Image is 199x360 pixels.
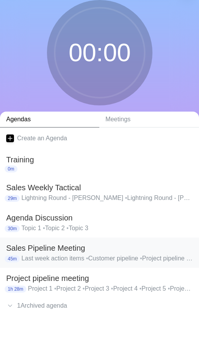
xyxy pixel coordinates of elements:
h2: Sales Weekly Tactical [6,182,193,193]
span: • [54,285,57,292]
p: Lightning Round - [PERSON_NAME] Lightning Round - [PERSON_NAME] Lightning Round - Matt Lightning ... [21,193,193,203]
span: • [140,255,142,262]
p: 30m [5,225,20,232]
p: Last week action items Customer pipeline Project pipeline Deal pipeline Sales update [21,254,193,263]
span: • [86,255,88,262]
h2: Project pipeline meeting [6,272,193,284]
p: 1h 28m [5,286,26,293]
h2: Agenda Discussion [6,212,193,224]
p: 29m [5,195,20,202]
span: • [83,285,85,292]
h2: Sales Pipeline Meeting [6,242,193,254]
span: • [111,285,113,292]
span: • [139,285,142,292]
p: Project 1 Project 2 Project 3 Project 4 Project 5 Project 6 Project 7 Project 8 Project 9 Project... [28,284,193,293]
p: 45m [5,255,20,262]
span: • [43,225,45,231]
p: Topic 1 Topic 2 Topic 3 [21,224,193,233]
p: 0m [5,165,17,172]
a: Meetings [99,112,199,127]
span: • [66,225,69,231]
h2: Training [6,154,193,165]
span: • [125,195,127,201]
span: • [168,285,170,292]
